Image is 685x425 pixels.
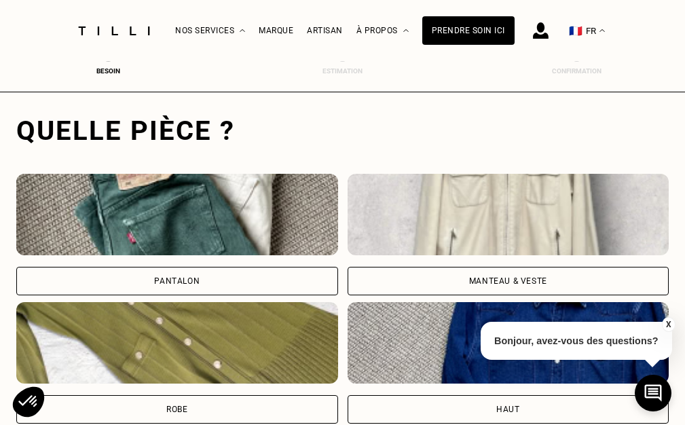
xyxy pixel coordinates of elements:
[348,174,669,255] img: Tilli retouche votre Manteau & Veste
[73,26,155,35] img: Logo du service de couturière Tilli
[533,22,549,39] img: icône connexion
[16,115,669,147] div: Quelle pièce ?
[496,405,519,413] div: Haut
[403,29,409,33] img: Menu déroulant à propos
[16,302,338,384] img: Tilli retouche votre Robe
[569,24,582,37] span: 🇫🇷
[469,277,547,285] div: Manteau & Veste
[16,174,338,255] img: Tilli retouche votre Pantalon
[562,1,612,61] button: 🇫🇷 FR
[166,405,187,413] div: Robe
[549,67,604,75] div: Confirmation
[348,302,669,384] img: Tilli retouche votre Haut
[422,16,515,45] a: Prendre soin ici
[481,322,672,360] p: Bonjour, avez-vous des questions?
[259,26,293,35] a: Marque
[307,26,343,35] a: Artisan
[154,277,200,285] div: Pantalon
[175,1,245,61] div: Nos services
[599,29,605,33] img: menu déroulant
[240,29,245,33] img: Menu déroulant
[81,67,136,75] div: Besoin
[356,1,409,61] div: À propos
[661,317,675,332] button: X
[316,67,370,75] div: Estimation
